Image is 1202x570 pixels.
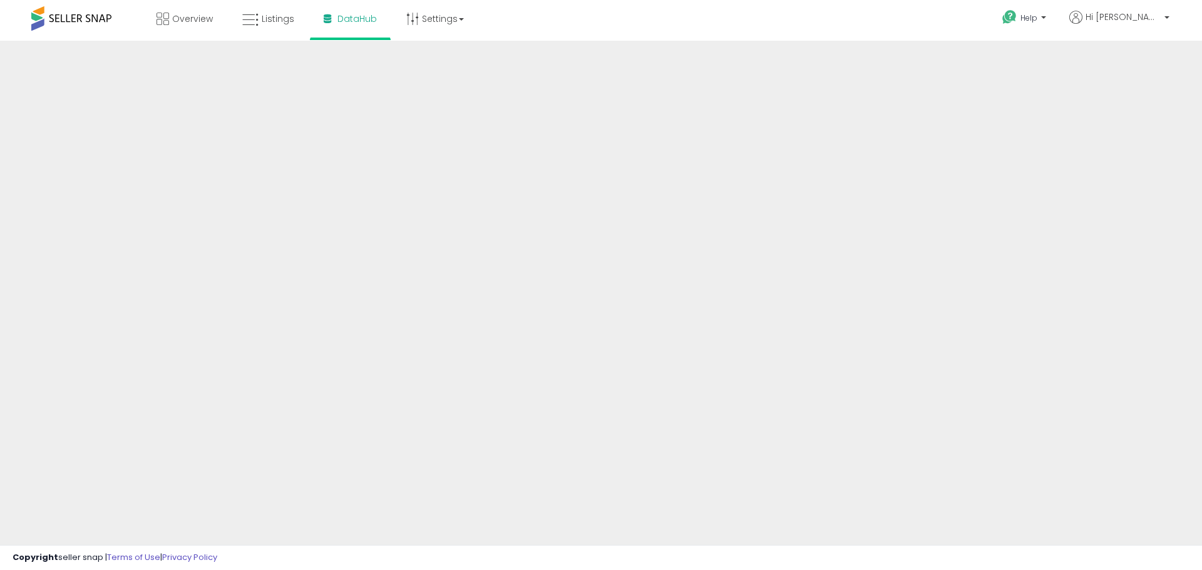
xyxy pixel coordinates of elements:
[1020,13,1037,23] span: Help
[1002,9,1017,25] i: Get Help
[262,13,294,25] span: Listings
[1069,11,1169,39] a: Hi [PERSON_NAME]
[172,13,213,25] span: Overview
[1086,11,1161,23] span: Hi [PERSON_NAME]
[337,13,377,25] span: DataHub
